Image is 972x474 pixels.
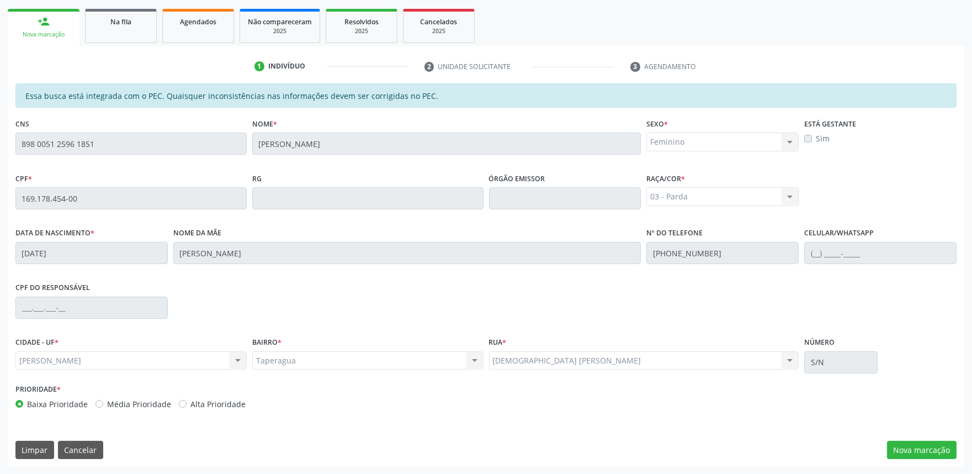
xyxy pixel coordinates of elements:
[15,225,94,242] label: Data de nascimento
[411,27,466,35] div: 2025
[15,441,54,460] button: Limpar
[804,334,835,351] label: Número
[252,170,262,187] label: RG
[816,133,830,144] label: Sim
[180,17,216,27] span: Agendados
[58,441,103,460] button: Cancelar
[15,242,168,264] input: __/__/____
[334,27,389,35] div: 2025
[804,115,856,133] label: Está gestante
[268,61,305,71] div: Indivíduo
[646,170,685,187] label: Raça/cor
[173,225,221,242] label: Nome da mãe
[15,297,168,319] input: ___.___.___-__
[421,17,458,27] span: Cancelados
[252,115,277,133] label: Nome
[107,398,171,410] label: Média Prioridade
[252,334,281,351] label: BAIRRO
[15,170,32,187] label: CPF
[15,381,61,398] label: Prioridade
[27,398,88,410] label: Baixa Prioridade
[248,17,312,27] span: Não compareceram
[15,334,59,351] label: CIDADE - UF
[15,83,957,108] div: Essa busca está integrada com o PEC. Quaisquer inconsistências nas informações devem ser corrigid...
[110,17,131,27] span: Na fila
[38,15,50,28] div: person_add
[248,27,312,35] div: 2025
[804,242,957,264] input: (__) _____-_____
[646,242,799,264] input: (__) _____-_____
[254,61,264,71] div: 1
[887,441,957,460] button: Nova marcação
[15,30,72,39] div: Nova marcação
[489,170,545,187] label: Órgão emissor
[344,17,379,27] span: Resolvidos
[646,115,668,133] label: Sexo
[804,225,874,242] label: Celular/WhatsApp
[489,334,507,351] label: Rua
[15,115,29,133] label: CNS
[646,225,703,242] label: Nº do Telefone
[190,398,246,410] label: Alta Prioridade
[15,280,90,297] label: CPF do responsável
